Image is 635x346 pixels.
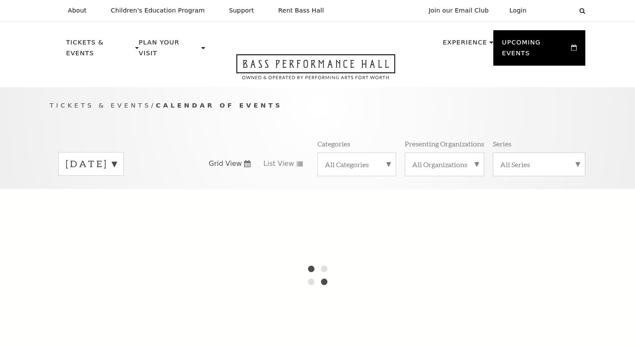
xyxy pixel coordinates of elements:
[317,139,350,148] p: Categories
[443,37,487,53] p: Experience
[493,139,511,148] p: Series
[264,159,294,168] span: List View
[156,102,283,109] span: Calendar of Events
[229,7,254,14] p: Support
[68,7,86,14] p: About
[540,6,571,15] select: Select:
[500,160,578,169] label: All Series
[66,37,133,63] p: Tickets & Events
[209,159,242,168] span: Grid View
[502,37,569,63] p: Upcoming Events
[405,139,484,148] p: Presenting Organizations
[412,160,477,169] label: All Organizations
[139,37,199,63] p: Plan Your Visit
[278,7,324,14] p: Rent Bass Hall
[111,7,205,14] p: Children's Education Program
[50,100,585,111] p: /
[50,102,151,109] span: Tickets & Events
[66,157,117,171] label: [DATE]
[325,160,389,169] label: All Categories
